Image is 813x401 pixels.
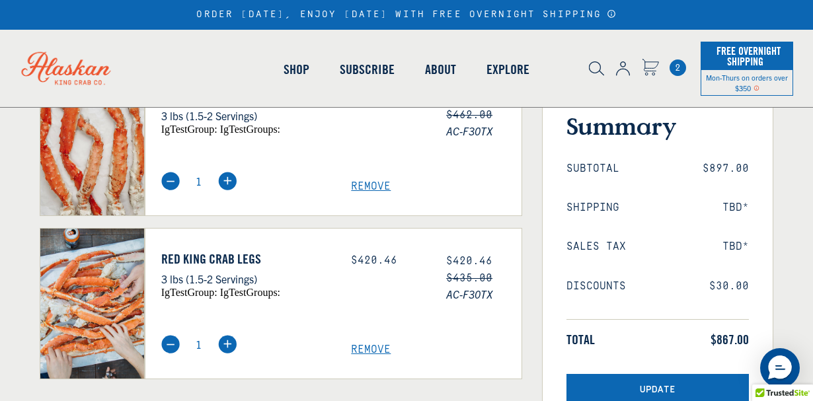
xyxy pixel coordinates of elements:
[161,172,180,190] img: minus
[589,61,604,76] img: search
[640,384,676,396] span: Update
[218,335,237,353] img: plus
[220,124,280,135] span: igTestGroups:
[706,73,788,92] span: Mon-Thurs on orders over $350
[703,163,749,175] span: $897.00
[446,122,522,139] span: AC-F30TX
[760,348,800,388] div: Messenger Dummy Widget
[616,61,630,76] img: account
[446,272,492,284] s: $435.00
[351,254,426,267] div: $420.46
[161,335,180,353] img: minus
[446,109,492,121] s: $462.00
[566,240,626,253] span: Sales Tax
[196,9,616,20] div: ORDER [DATE], ENJOY [DATE] WITH FREE OVERNIGHT SHIPPING
[566,83,749,140] h3: Order Summary
[220,287,280,298] span: igTestGroups:
[566,332,595,347] span: Total
[161,287,217,298] span: igTestGroup:
[161,251,332,267] a: Red King Crab Legs
[161,270,332,287] p: 3 lbs (1.5-2 Servings)
[446,255,492,267] span: $420.46
[471,32,545,107] a: Explore
[40,229,144,379] img: Red King Crab Legs - 3 lbs (1.5-2 Servings)
[670,59,686,76] span: 2
[670,59,686,76] a: Cart
[642,59,659,78] a: Cart
[410,32,471,107] a: About
[711,332,749,347] span: $867.00
[7,37,126,99] img: Alaskan King Crab Co. logo
[161,107,332,124] p: 3 lbs (1.5-2 Servings)
[446,285,522,303] span: AC-F30TX
[268,32,325,107] a: Shop
[351,344,522,356] a: Remove
[607,9,617,18] a: Announcement Bar Modal
[161,124,217,135] span: igTestGroup:
[218,172,237,190] img: plus
[713,41,781,71] span: Free Overnight Shipping
[709,280,749,293] span: $30.00
[40,65,144,215] img: Red King Crab Legs - 3 lbs (1.5-2 Servings)
[754,83,759,92] span: Shipping Notice Icon
[325,32,410,107] a: Subscribe
[566,280,626,293] span: Discounts
[351,180,522,193] a: Remove
[566,201,619,214] span: Shipping
[566,163,619,175] span: Subtotal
